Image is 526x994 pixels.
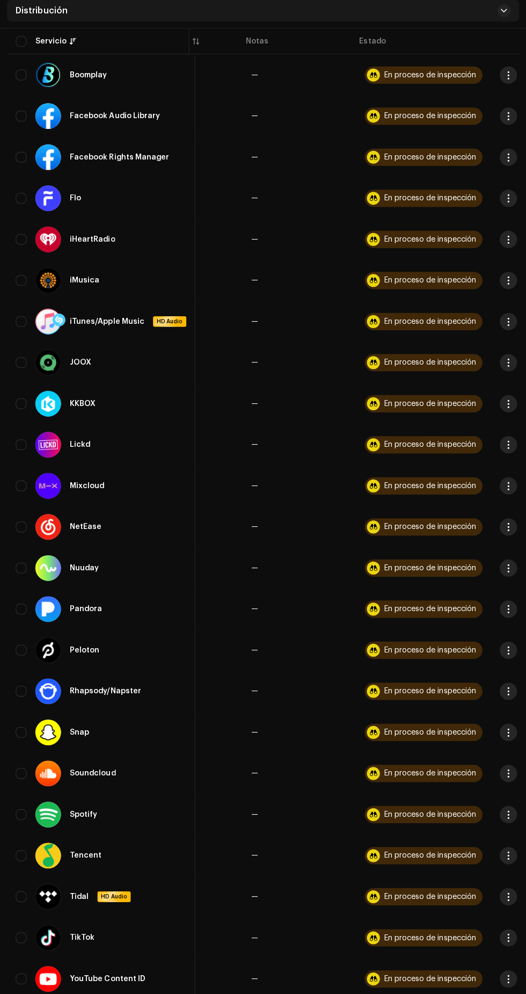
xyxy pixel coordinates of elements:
re-a-table-badge: — [251,404,258,411]
div: Facebook Audio Library [71,118,160,126]
div: TikTok [71,934,96,942]
div: Pandora [71,608,103,615]
div: En proceso de inspección [383,281,474,289]
div: En proceso de inspección [383,567,474,575]
re-a-table-badge: — [251,322,258,330]
div: En proceso de inspección [383,526,474,534]
div: Rhapsody/Napster [71,690,142,697]
div: Boomplay [71,77,108,85]
div: En proceso de inspección [383,975,474,983]
div: Soundcloud [71,771,116,779]
div: JOOX [71,363,92,371]
re-a-table-badge: — [251,608,258,615]
re-a-table-badge: — [251,853,258,860]
div: En proceso de inspección [383,322,474,330]
div: En proceso de inspección [383,159,474,166]
div: En proceso de inspección [383,445,474,452]
div: En proceso de inspección [383,934,474,942]
div: En proceso de inspección [383,730,474,738]
div: YouTube Content ID [71,975,146,983]
re-a-table-badge: — [251,445,258,452]
re-a-table-badge: — [251,567,258,575]
span: HD Audio [155,322,186,330]
div: En proceso de inspección [383,485,474,493]
div: En proceso de inspección [383,363,474,371]
div: Facebook Rights Manager [71,159,170,166]
div: Peloton [71,649,100,656]
div: Tencent [71,853,103,860]
re-a-table-badge: — [251,281,258,289]
re-a-table-badge: — [251,771,258,779]
re-a-table-badge: — [251,77,258,85]
div: Snap [71,730,90,738]
div: En proceso de inspección [383,118,474,126]
div: Mixcloud [71,485,105,493]
span: Distribución [17,13,69,21]
div: En proceso de inspección [383,241,474,248]
div: En proceso de inspección [383,404,474,411]
div: En proceso de inspección [383,771,474,779]
div: NetEase [71,526,103,534]
div: En proceso de inspección [383,200,474,207]
div: En proceso de inspección [383,608,474,615]
re-a-table-badge: — [251,649,258,656]
div: KKBOX [71,404,97,411]
span: HD Audio [99,894,130,901]
div: iMusica [71,281,100,289]
re-a-table-badge: — [251,975,258,983]
div: En proceso de inspección [383,649,474,656]
div: iHeartRadio [71,241,116,248]
re-a-table-badge: — [251,934,258,942]
div: Spotify [71,812,98,819]
re-a-table-badge: — [251,159,258,166]
div: Flo [71,200,82,207]
re-a-table-badge: — [251,241,258,248]
re-a-table-badge: — [251,690,258,697]
div: iTunes/Apple Music [71,322,145,330]
re-a-table-badge: — [251,363,258,371]
div: En proceso de inspección [383,690,474,697]
div: Nuuday [71,567,100,575]
div: En proceso de inspección [383,812,474,819]
div: Lickd [71,445,91,452]
re-a-table-badge: — [251,894,258,901]
re-a-table-badge: — [251,526,258,534]
re-a-table-badge: — [251,730,258,738]
div: Tidal [71,894,90,901]
re-a-table-badge: — [251,485,258,493]
div: En proceso de inspección [383,894,474,901]
re-a-table-badge: — [251,812,258,819]
re-a-table-badge: — [251,200,258,207]
re-a-table-badge: — [251,118,258,126]
div: Servicio [36,42,68,53]
div: En proceso de inspección [383,77,474,85]
div: En proceso de inspección [383,853,474,860]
